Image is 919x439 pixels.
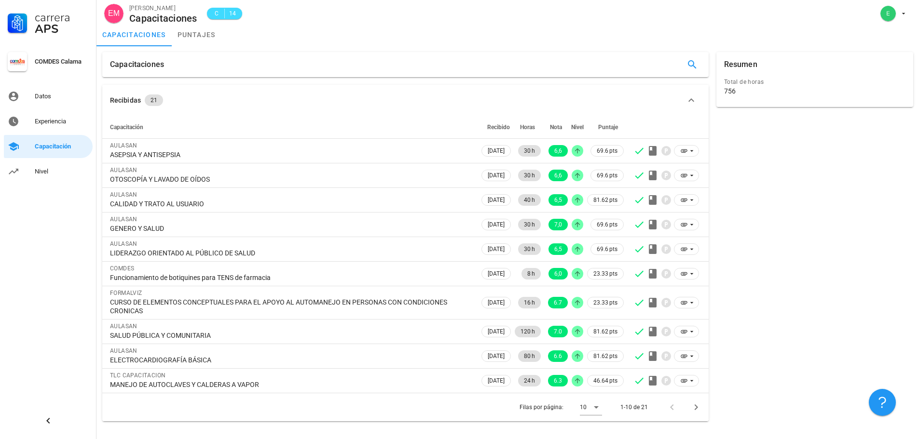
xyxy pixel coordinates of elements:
[4,85,93,108] a: Datos
[488,326,505,337] span: [DATE]
[480,116,513,139] th: Recibido
[593,327,617,336] span: 81.62 pts
[110,265,134,272] span: COMDES
[527,268,535,279] span: 8 h
[488,375,505,386] span: [DATE]
[488,170,505,181] span: [DATE]
[554,326,562,337] span: 7.0
[110,298,472,315] div: CURSO DE ELEMENTOS CONCEPTUALES PARA EL APOYO AL AUTOMANEJO EN PERSONAS CON CONDICIONES CRONICAS
[554,170,562,181] span: 6,6
[488,297,505,308] span: [DATE]
[35,118,89,125] div: Experiencia
[554,375,562,386] span: 6.3
[724,87,736,95] div: 756
[520,393,602,421] div: Filas por página:
[521,326,535,337] span: 120 h
[110,323,137,330] span: AULASAN
[554,350,562,362] span: 6.6
[598,124,618,131] span: Puntaje
[597,220,617,229] span: 69.6 pts
[213,9,220,18] span: C
[110,150,472,159] div: ASEPSIA Y ANTISEPSIA
[108,4,120,23] span: EM
[543,116,570,139] th: Nota
[554,243,562,255] span: 6,5
[593,298,617,307] span: 23.33 pts
[229,9,236,18] span: 14
[524,350,535,362] span: 80 h
[520,124,535,131] span: Horas
[110,175,472,184] div: OTOSCOPÍA Y LAVADO DE OÍDOS
[524,219,535,230] span: 30 h
[102,116,480,139] th: Capacitación
[35,93,89,100] div: Datos
[580,399,602,415] div: 10Filas por página:
[110,224,472,233] div: GENERO Y SALUD
[513,116,543,139] th: Horas
[96,23,172,46] a: capacitaciones
[35,168,89,175] div: Nivel
[110,52,164,77] div: Capacitaciones
[129,3,197,13] div: [PERSON_NAME]
[524,243,535,255] span: 30 h
[488,351,505,361] span: [DATE]
[110,273,472,282] div: Funcionamiento de botiquines para TENS de farmacia
[597,171,617,180] span: 69.6 pts
[524,170,535,181] span: 30 h
[524,145,535,157] span: 30 h
[110,372,165,379] span: TLC CAPACITACION
[110,347,137,354] span: AULASAN
[35,12,89,23] div: Carrera
[4,110,93,133] a: Experiencia
[110,167,137,173] span: AULASAN
[110,95,141,106] div: Recibidas
[593,195,617,205] span: 81.62 pts
[151,94,157,106] span: 21
[110,240,137,247] span: AULASAN
[4,160,93,183] a: Nivel
[110,356,472,364] div: ELECTROCARDIOGRAFÍA BÁSICA
[724,52,757,77] div: Resumen
[570,116,585,139] th: Nivel
[593,351,617,361] span: 81.62 pts
[35,23,89,35] div: APS
[487,124,510,131] span: Recibido
[597,244,617,254] span: 69.6 pts
[488,268,505,279] span: [DATE]
[110,142,137,149] span: AULASAN
[110,216,137,223] span: AULASAN
[35,143,89,150] div: Capacitación
[554,219,562,230] span: 7,0
[172,23,221,46] a: puntajes
[488,219,505,230] span: [DATE]
[110,191,137,198] span: AULASAN
[488,195,505,205] span: [DATE]
[554,145,562,157] span: 6,6
[129,13,197,24] div: Capacitaciones
[110,380,472,389] div: MANEJO DE AUTOCLAVES Y CALDERAS A VAPOR
[593,269,617,279] span: 23.33 pts
[104,4,123,23] div: avatar
[524,375,535,386] span: 24 h
[102,85,709,116] button: Recibidas 21
[554,194,562,206] span: 6,5
[724,77,905,87] div: Total de horas
[110,331,472,340] div: SALUD PÚBLICA Y COMUNITARIA
[554,268,562,279] span: 6,0
[110,290,142,296] span: FORMALVIZ
[554,297,562,308] span: 6.7
[488,244,505,254] span: [DATE]
[687,399,705,416] button: Página siguiente
[880,6,896,21] div: avatar
[585,116,626,139] th: Puntaje
[524,194,535,206] span: 40 h
[593,376,617,386] span: 46.64 pts
[620,403,648,412] div: 1-10 de 21
[580,403,587,412] div: 10
[110,124,143,131] span: Capacitación
[524,297,535,308] span: 16 h
[110,200,472,208] div: CALIDAD Y TRATO AL USUARIO
[550,124,562,131] span: Nota
[488,146,505,156] span: [DATE]
[4,135,93,158] a: Capacitación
